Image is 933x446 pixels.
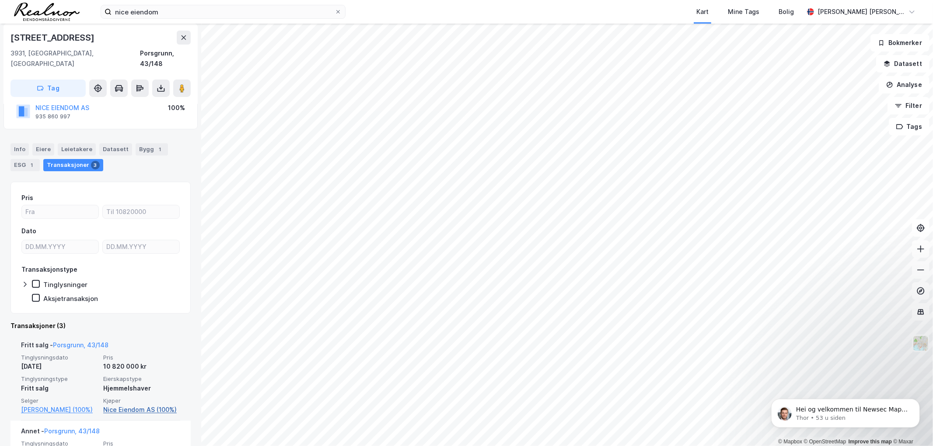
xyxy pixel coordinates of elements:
span: Tinglysningsdato [21,354,98,361]
div: [STREET_ADDRESS] [10,31,96,45]
div: 10 820 000 kr [103,361,180,372]
div: 100% [168,103,185,113]
input: Fra [22,205,98,218]
div: ESG [10,159,40,171]
button: Filter [888,97,930,114]
div: Kart [696,7,709,17]
img: realnor-logo.934646d98de889bb5806.png [14,3,80,21]
div: Transaksjoner [43,159,103,171]
div: 3931, [GEOGRAPHIC_DATA], [GEOGRAPHIC_DATA] [10,48,140,69]
span: Pris [103,354,180,361]
input: DD.MM.YYYY [103,240,179,253]
div: 3 [91,161,100,169]
div: Hjemmelshaver [103,383,180,394]
div: Eiere [32,143,54,156]
input: DD.MM.YYYY [22,240,98,253]
div: Porsgrunn, 43/148 [140,48,191,69]
span: Tinglysningstype [21,375,98,383]
button: Bokmerker [870,34,930,52]
div: 1 [28,161,36,169]
div: Mine Tags [728,7,759,17]
input: Søk på adresse, matrikkel, gårdeiere, leietakere eller personer [112,5,335,18]
a: [PERSON_NAME] (100%) [21,405,98,415]
input: Til 10820000 [103,205,179,218]
div: Aksjetransaksjon [43,294,98,303]
button: Tag [10,80,86,97]
div: Annet - [21,426,100,440]
a: Porsgrunn, 43/148 [44,427,100,435]
div: Pris [21,193,33,203]
a: Nice Eiendom AS (100%) [103,405,180,415]
div: [PERSON_NAME] [PERSON_NAME] [818,7,905,17]
span: Kjøper [103,397,180,405]
a: Mapbox [778,439,802,445]
a: Improve this map [849,439,892,445]
div: [DATE] [21,361,98,372]
a: Porsgrunn, 43/148 [53,341,108,349]
div: Transaksjoner (3) [10,321,191,331]
div: Transaksjonstype [21,264,77,275]
div: Leietakere [58,143,96,156]
img: Z [912,335,929,352]
a: OpenStreetMap [804,439,846,445]
div: Info [10,143,29,156]
button: Tags [889,118,930,135]
div: Fritt salg [21,383,98,394]
div: Tinglysninger [43,280,87,289]
div: Bolig [779,7,794,17]
div: Datasett [99,143,132,156]
div: Dato [21,226,36,236]
span: Eierskapstype [103,375,180,383]
button: Analyse [879,76,930,93]
div: 1 [156,145,164,154]
div: Bygg [136,143,168,156]
span: Selger [21,397,98,405]
iframe: Intercom notifications melding [758,380,933,442]
div: Fritt salg - [21,340,108,354]
button: Datasett [876,55,930,73]
div: 935 860 997 [35,113,70,120]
